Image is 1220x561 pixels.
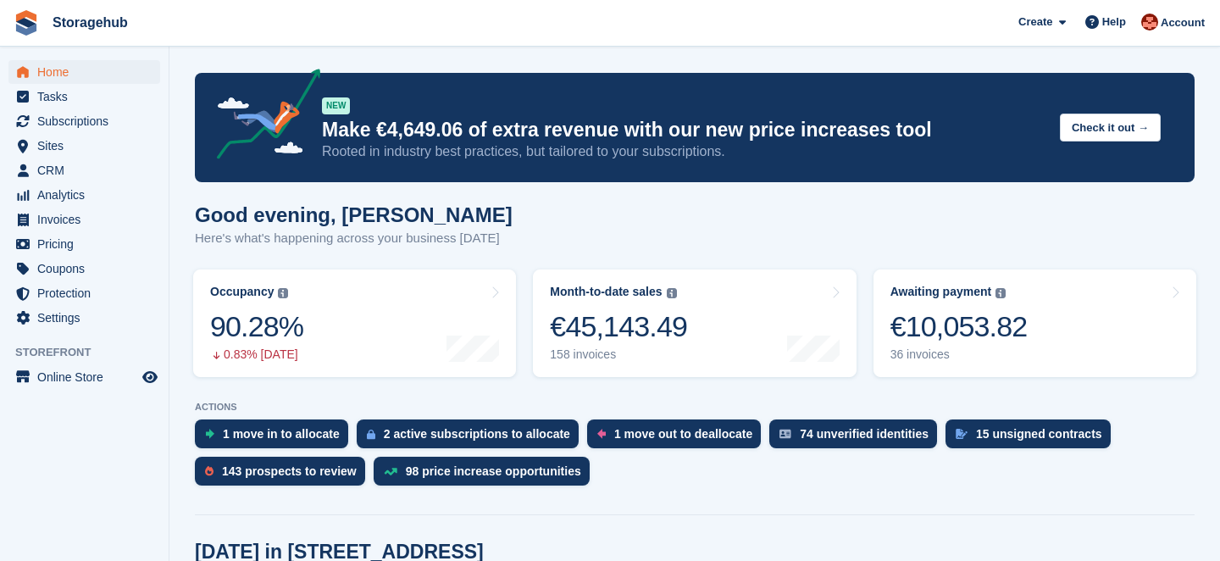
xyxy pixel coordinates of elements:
p: Make €4,649.06 of extra revenue with our new price increases tool [322,118,1046,142]
div: Awaiting payment [890,285,992,299]
div: 98 price increase opportunities [406,464,581,478]
div: 1 move in to allocate [223,427,340,441]
img: move_ins_to_allocate_icon-fdf77a2bb77ea45bf5b3d319d69a93e2d87916cf1d5bf7949dd705db3b84f3ca.svg [205,429,214,439]
a: menu [8,208,160,231]
span: Storefront [15,344,169,361]
img: icon-info-grey-7440780725fd019a000dd9b08b2336e03edf1995a4989e88bcd33f0948082b44.svg [278,288,288,298]
img: price-adjustments-announcement-icon-8257ccfd72463d97f412b2fc003d46551f7dbcb40ab6d574587a9cd5c0d94... [202,69,321,165]
div: 1 move out to deallocate [614,427,752,441]
span: Settings [37,306,139,330]
div: 15 unsigned contracts [976,427,1102,441]
span: Subscriptions [37,109,139,133]
p: Here's what's happening across your business [DATE] [195,229,513,248]
a: Storagehub [46,8,135,36]
img: active_subscription_to_allocate_icon-d502201f5373d7db506a760aba3b589e785aa758c864c3986d89f69b8ff3... [367,429,375,440]
div: 74 unverified identities [800,427,929,441]
a: menu [8,158,160,182]
span: Account [1161,14,1205,31]
div: Occupancy [210,285,274,299]
a: 74 unverified identities [769,419,945,457]
span: Coupons [37,257,139,280]
img: move_outs_to_deallocate_icon-f764333ba52eb49d3ac5e1228854f67142a1ed5810a6f6cc68b1a99e826820c5.svg [597,429,606,439]
a: Preview store [140,367,160,387]
p: ACTIONS [195,402,1195,413]
span: Online Store [37,365,139,389]
span: Home [37,60,139,84]
span: Protection [37,281,139,305]
a: menu [8,281,160,305]
a: menu [8,257,160,280]
h1: Good evening, [PERSON_NAME] [195,203,513,226]
div: 143 prospects to review [222,464,357,478]
a: menu [8,183,160,207]
a: 1 move in to allocate [195,419,357,457]
div: Month-to-date sales [550,285,662,299]
a: menu [8,306,160,330]
a: menu [8,134,160,158]
a: 1 move out to deallocate [587,419,769,457]
div: 0.83% [DATE] [210,347,303,362]
div: 90.28% [210,309,303,344]
img: contract_signature_icon-13c848040528278c33f63329250d36e43548de30e8caae1d1a13099fd9432cc5.svg [956,429,968,439]
span: Pricing [37,232,139,256]
img: icon-info-grey-7440780725fd019a000dd9b08b2336e03edf1995a4989e88bcd33f0948082b44.svg [667,288,677,298]
img: verify_identity-adf6edd0f0f0b5bbfe63781bf79b02c33cf7c696d77639b501bdc392416b5a36.svg [779,429,791,439]
div: NEW [322,97,350,114]
a: menu [8,109,160,133]
a: menu [8,85,160,108]
span: Invoices [37,208,139,231]
span: CRM [37,158,139,182]
a: menu [8,365,160,389]
a: 15 unsigned contracts [945,419,1119,457]
span: Sites [37,134,139,158]
div: 36 invoices [890,347,1028,362]
a: 98 price increase opportunities [374,457,598,494]
img: price_increase_opportunities-93ffe204e8149a01c8c9dc8f82e8f89637d9d84a8eef4429ea346261dce0b2c0.svg [384,468,397,475]
img: icon-info-grey-7440780725fd019a000dd9b08b2336e03edf1995a4989e88bcd33f0948082b44.svg [995,288,1006,298]
div: €10,053.82 [890,309,1028,344]
img: stora-icon-8386f47178a22dfd0bd8f6a31ec36ba5ce8667c1dd55bd0f319d3a0aa187defe.svg [14,10,39,36]
a: 2 active subscriptions to allocate [357,419,587,457]
img: prospect-51fa495bee0391a8d652442698ab0144808aea92771e9ea1ae160a38d050c398.svg [205,466,213,476]
span: Tasks [37,85,139,108]
div: 2 active subscriptions to allocate [384,427,570,441]
a: menu [8,232,160,256]
a: Awaiting payment €10,053.82 36 invoices [873,269,1196,377]
img: Nick [1141,14,1158,31]
span: Help [1102,14,1126,31]
a: Month-to-date sales €45,143.49 158 invoices [533,269,856,377]
a: menu [8,60,160,84]
div: €45,143.49 [550,309,687,344]
p: Rooted in industry best practices, but tailored to your subscriptions. [322,142,1046,161]
a: 143 prospects to review [195,457,374,494]
div: 158 invoices [550,347,687,362]
a: Occupancy 90.28% 0.83% [DATE] [193,269,516,377]
span: Create [1018,14,1052,31]
button: Check it out → [1060,114,1161,142]
span: Analytics [37,183,139,207]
